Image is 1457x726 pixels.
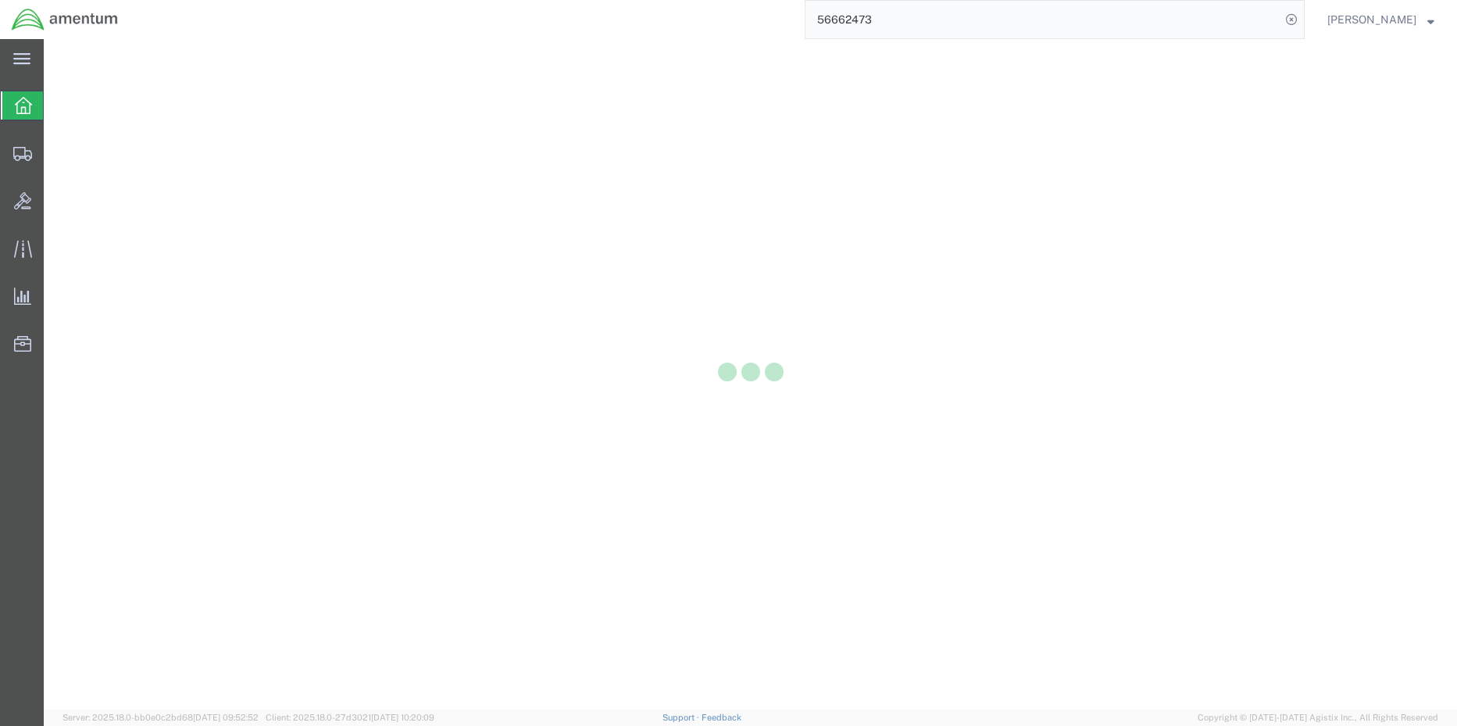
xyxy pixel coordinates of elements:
[1327,10,1435,29] button: [PERSON_NAME]
[1327,11,1416,28] span: Rebecca Thorstenson
[371,713,434,722] span: [DATE] 10:20:09
[266,713,434,722] span: Client: 2025.18.0-27d3021
[702,713,741,722] a: Feedback
[1198,711,1438,724] span: Copyright © [DATE]-[DATE] Agistix Inc., All Rights Reserved
[193,713,259,722] span: [DATE] 09:52:52
[805,1,1280,38] input: Search for shipment number, reference number
[62,713,259,722] span: Server: 2025.18.0-bb0e0c2bd68
[11,8,119,31] img: logo
[662,713,702,722] a: Support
